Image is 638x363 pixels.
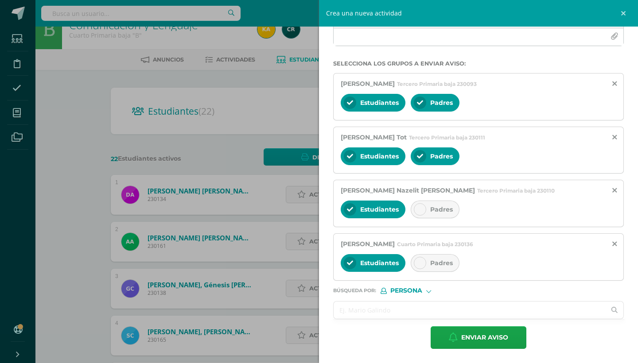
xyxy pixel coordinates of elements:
[431,326,526,349] button: Enviar aviso
[333,60,624,67] label: Selecciona los grupos a enviar aviso :
[360,205,399,213] span: Estudiantes
[341,133,407,141] span: [PERSON_NAME] Tot
[477,187,555,194] span: Tercero Primaria baja 230110
[360,259,399,267] span: Estudiantes
[341,186,475,194] span: [PERSON_NAME] Nazelit [PERSON_NAME]
[381,288,447,294] div: [object Object]
[390,288,422,293] span: Persona
[360,152,399,160] span: Estudiantes
[430,99,453,107] span: Padres
[341,80,395,88] span: [PERSON_NAME]
[409,134,485,141] span: Tercero Primaria baja 230111
[341,240,395,248] span: [PERSON_NAME]
[397,241,473,247] span: Cuarto Primaria baja 230136
[334,301,606,319] input: Ej. Mario Galindo
[430,152,453,160] span: Padres
[397,81,477,87] span: Tercero Primaria baja 230093
[461,327,508,348] span: Enviar aviso
[333,288,376,293] span: Búsqueda por :
[360,99,399,107] span: Estudiantes
[430,259,453,267] span: Padres
[430,205,453,213] span: Padres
